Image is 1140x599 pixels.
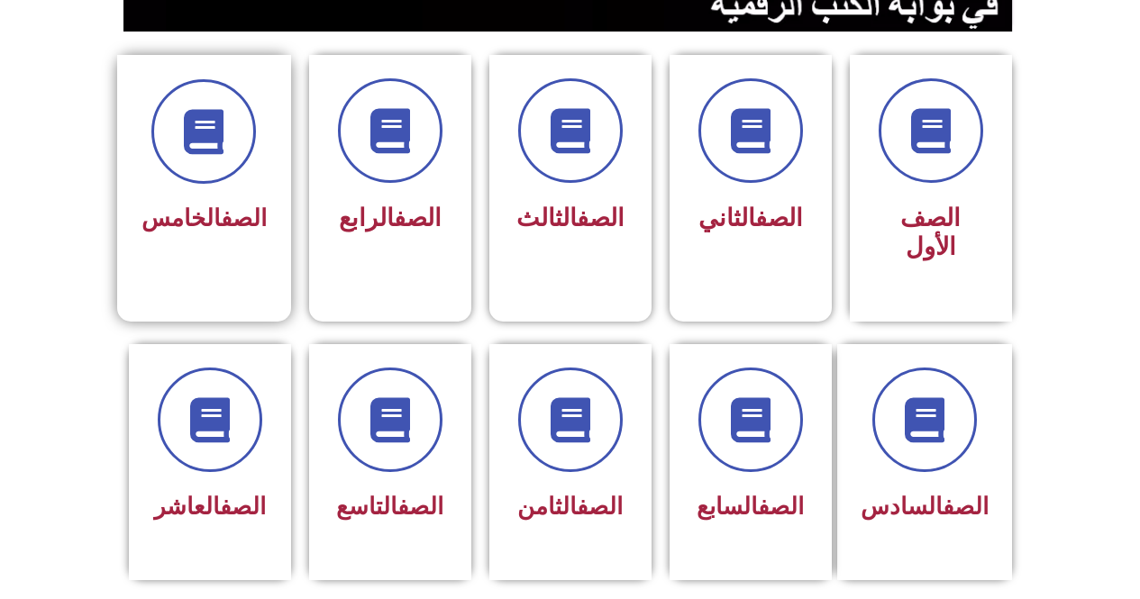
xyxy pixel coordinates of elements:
[516,204,625,232] span: الثالث
[141,204,267,231] span: الخامس
[394,204,442,232] a: الصف
[943,493,989,520] a: الصف
[577,493,623,520] a: الصف
[900,204,961,261] span: الصف الأول
[861,493,989,520] span: السادس
[755,204,803,232] a: الصف
[758,493,804,520] a: الصف
[154,493,266,520] span: العاشر
[339,204,442,232] span: الرابع
[336,493,443,520] span: التاسع
[517,493,623,520] span: الثامن
[220,493,266,520] a: الصف
[397,493,443,520] a: الصف
[577,204,625,232] a: الصف
[698,204,803,232] span: الثاني
[697,493,804,520] span: السابع
[221,204,267,231] a: الصف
